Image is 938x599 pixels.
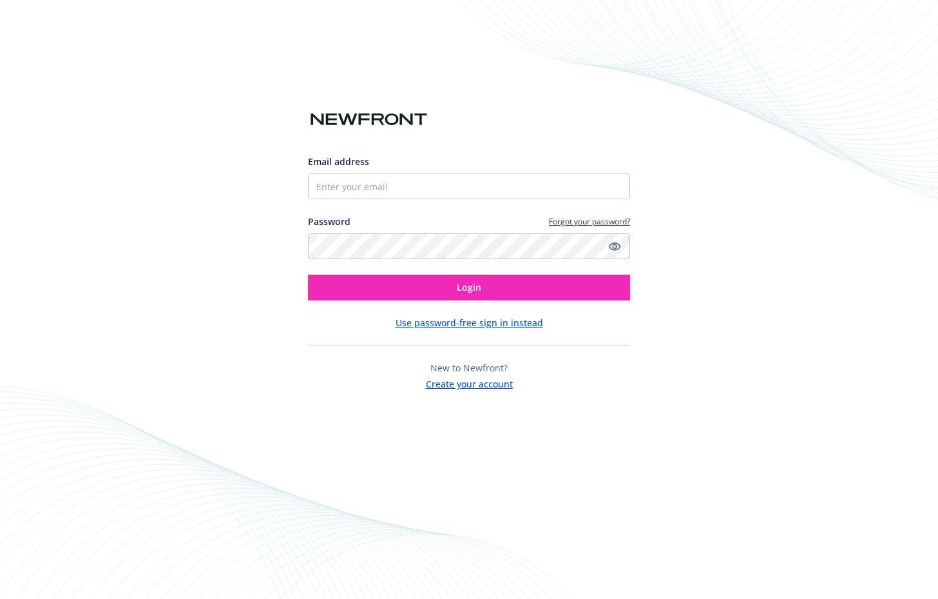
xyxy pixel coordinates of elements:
[308,173,630,199] input: Enter your email
[430,362,508,374] span: New to Newfront?
[308,108,430,131] img: Newfront logo
[396,316,543,329] button: Use password-free sign in instead
[308,155,369,168] span: Email address
[457,281,481,293] span: Login
[308,275,630,300] button: Login
[607,239,622,254] a: Show password
[426,375,513,391] button: Create your account
[308,233,630,259] input: Enter your password
[308,215,350,228] label: Password
[549,216,630,227] a: Forgot your password?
